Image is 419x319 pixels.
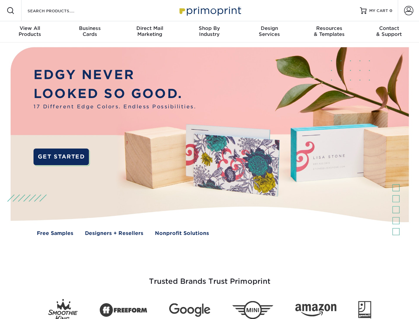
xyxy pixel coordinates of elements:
span: Contact [359,25,419,31]
div: Services [240,25,299,37]
p: LOOKED SO GOOD. [34,84,196,103]
p: EDGY NEVER [34,65,196,84]
a: Free Samples [37,230,73,237]
span: MY CART [369,8,388,14]
img: Google [169,303,210,317]
h3: Trusted Brands Trust Primoprint [16,261,404,294]
span: Shop By [179,25,239,31]
div: Industry [179,25,239,37]
div: Marketing [120,25,179,37]
div: & Support [359,25,419,37]
span: Resources [299,25,359,31]
span: Business [60,25,119,31]
div: Cards [60,25,119,37]
img: Primoprint [176,3,243,18]
a: Shop ByIndustry [179,21,239,43]
a: Direct MailMarketing [120,21,179,43]
a: Designers + Resellers [85,230,143,237]
span: Direct Mail [120,25,179,31]
a: GET STARTED [34,149,89,165]
input: SEARCH PRODUCTS..... [27,7,92,15]
span: 0 [389,8,392,13]
img: Amazon [295,304,336,317]
a: BusinessCards [60,21,119,43]
a: Nonprofit Solutions [155,230,209,237]
img: Goodwill [358,301,371,319]
a: Resources& Templates [299,21,359,43]
a: Contact& Support [359,21,419,43]
div: & Templates [299,25,359,37]
span: Design [240,25,299,31]
span: 17 Different Edge Colors. Endless Possibilities. [34,103,196,111]
a: DesignServices [240,21,299,43]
